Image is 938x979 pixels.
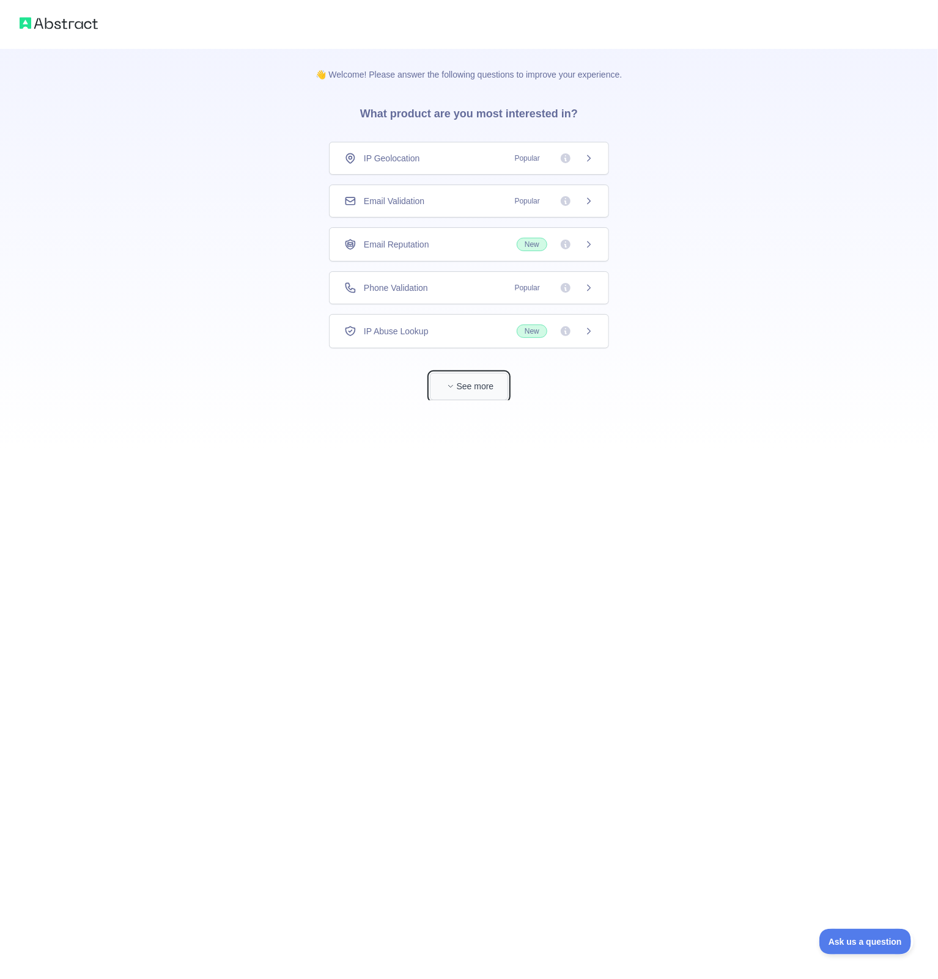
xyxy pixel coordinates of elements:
[364,195,424,207] span: Email Validation
[364,238,429,251] span: Email Reputation
[517,324,547,338] span: New
[297,49,642,81] p: 👋 Welcome! Please answer the following questions to improve your experience.
[364,152,420,164] span: IP Geolocation
[819,929,914,955] iframe: Toggle Customer Support
[508,282,547,294] span: Popular
[364,282,428,294] span: Phone Validation
[20,15,98,32] img: Abstract logo
[508,195,547,207] span: Popular
[517,238,547,251] span: New
[364,325,429,337] span: IP Abuse Lookup
[341,81,597,142] h3: What product are you most interested in?
[508,152,547,164] span: Popular
[430,373,508,400] button: See more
